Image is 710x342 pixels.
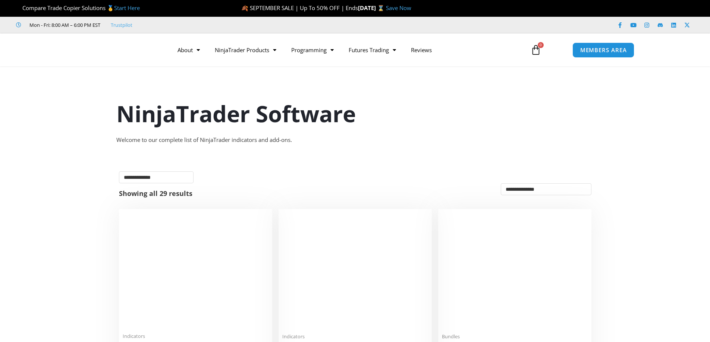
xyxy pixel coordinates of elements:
[76,37,156,63] img: LogoAI | Affordable Indicators – NinjaTrader
[386,4,411,12] a: Save Now
[519,39,552,61] a: 0
[16,5,22,11] img: 🏆
[114,4,140,12] a: Start Here
[207,41,284,58] a: NinjaTrader Products
[403,41,439,58] a: Reviews
[358,4,386,12] strong: [DATE] ⌛
[119,190,192,197] p: Showing all 29 results
[16,4,140,12] span: Compare Trade Copier Solutions 🥇
[282,333,428,340] span: Indicators
[572,42,635,58] a: MEMBERS AREA
[111,20,132,29] a: Trustpilot
[28,20,100,29] span: Mon - Fri: 8:00 AM – 6:00 PM EST
[538,42,544,48] span: 0
[241,4,358,12] span: 🍂 SEPTEMBER SALE | Up To 50% OFF | Ends
[282,213,428,329] img: Account Risk Manager
[580,47,627,53] span: MEMBERS AREA
[116,98,594,129] h1: NinjaTrader Software
[123,333,268,339] span: Indicators
[501,183,591,195] select: Shop order
[442,213,588,329] img: Accounts Dashboard Suite
[284,41,341,58] a: Programming
[123,213,268,329] img: Duplicate Account Actions
[442,333,588,340] span: Bundles
[170,41,522,58] nav: Menu
[170,41,207,58] a: About
[341,41,403,58] a: Futures Trading
[116,135,594,145] div: Welcome to our complete list of NinjaTrader indicators and add-ons.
